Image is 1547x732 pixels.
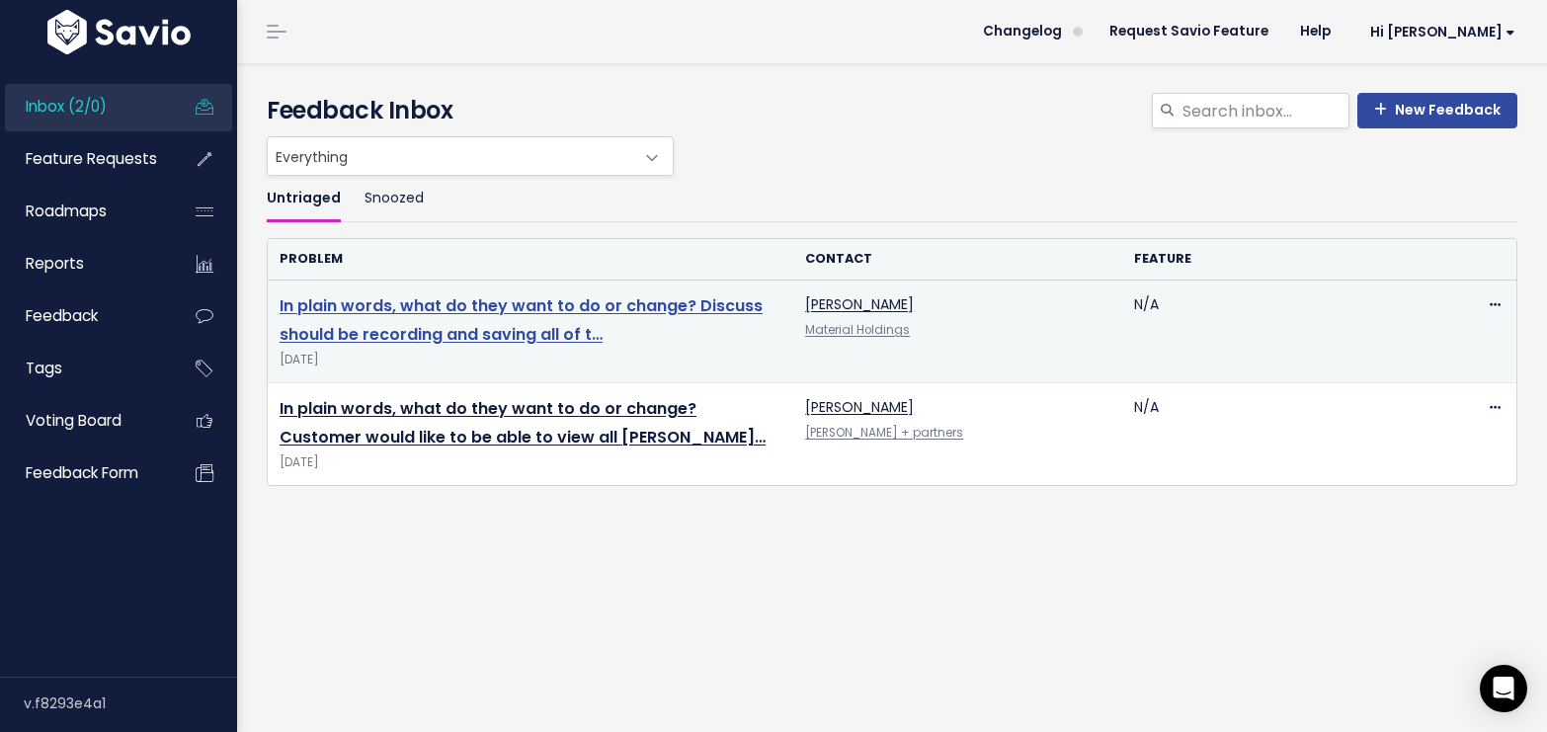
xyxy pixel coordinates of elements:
[5,241,164,286] a: Reports
[5,398,164,444] a: Voting Board
[280,397,766,448] a: In plain words, what do they want to do or change? Customer would like to be able to view all [PE...
[5,84,164,129] a: Inbox (2/0)
[268,239,793,280] th: Problem
[1357,93,1517,128] a: New Feedback
[280,452,781,473] span: [DATE]
[26,305,98,326] span: Feedback
[267,136,674,176] span: Everything
[26,96,107,117] span: Inbox (2/0)
[280,350,781,370] span: [DATE]
[5,293,164,339] a: Feedback
[1122,239,1451,280] th: Feature
[805,397,914,417] a: [PERSON_NAME]
[5,450,164,496] a: Feedback form
[280,294,763,346] a: In plain words, what do they want to do or change? Discuss should be recording and saving all of t…
[793,239,1122,280] th: Contact
[5,136,164,182] a: Feature Requests
[1094,17,1284,46] a: Request Savio Feature
[24,678,237,729] div: v.f8293e4a1
[1346,17,1531,47] a: Hi [PERSON_NAME]
[365,176,424,222] a: Snoozed
[1370,25,1515,40] span: Hi [PERSON_NAME]
[805,322,910,338] a: Material Holdings
[805,294,914,314] a: [PERSON_NAME]
[1122,383,1451,486] td: N/A
[1284,17,1346,46] a: Help
[26,253,84,274] span: Reports
[1122,281,1451,383] td: N/A
[267,93,1517,128] h4: Feedback Inbox
[26,358,62,378] span: Tags
[267,176,341,222] a: Untriaged
[268,137,633,175] span: Everything
[267,176,1517,222] ul: Filter feature requests
[26,201,107,221] span: Roadmaps
[26,462,138,483] span: Feedback form
[5,346,164,391] a: Tags
[1181,93,1349,128] input: Search inbox...
[5,189,164,234] a: Roadmaps
[983,25,1062,39] span: Changelog
[42,10,196,54] img: logo-white.9d6f32f41409.svg
[26,148,157,169] span: Feature Requests
[1480,665,1527,712] div: Open Intercom Messenger
[805,425,963,441] a: [PERSON_NAME] + partners
[26,410,122,431] span: Voting Board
